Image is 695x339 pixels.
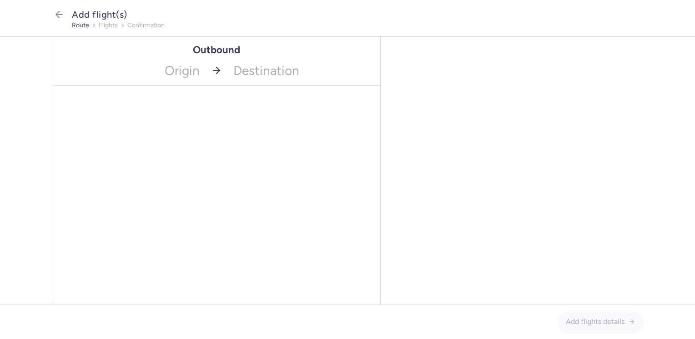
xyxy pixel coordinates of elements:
[52,55,205,85] span: Origin
[566,318,624,326] span: Add flights details
[99,22,118,29] button: flights
[72,22,89,29] button: route
[228,55,381,85] span: Destination
[193,44,240,55] h1: Outbound
[72,9,127,20] span: Add flight(s)
[558,312,643,332] button: Add flights details
[127,22,165,29] button: confirmation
